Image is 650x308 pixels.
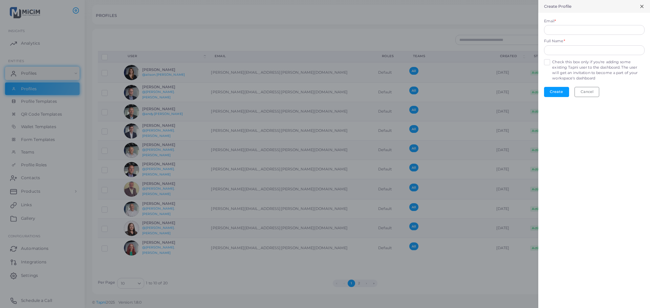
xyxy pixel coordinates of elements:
label: Check this box only if you're adding some existing Tapni user to the dashboard. The user will get... [552,60,644,81]
label: Full Name [544,39,565,44]
button: Cancel [575,87,599,97]
button: Create [544,87,569,97]
label: Email [544,19,556,24]
h5: Create Profile [544,4,572,9]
